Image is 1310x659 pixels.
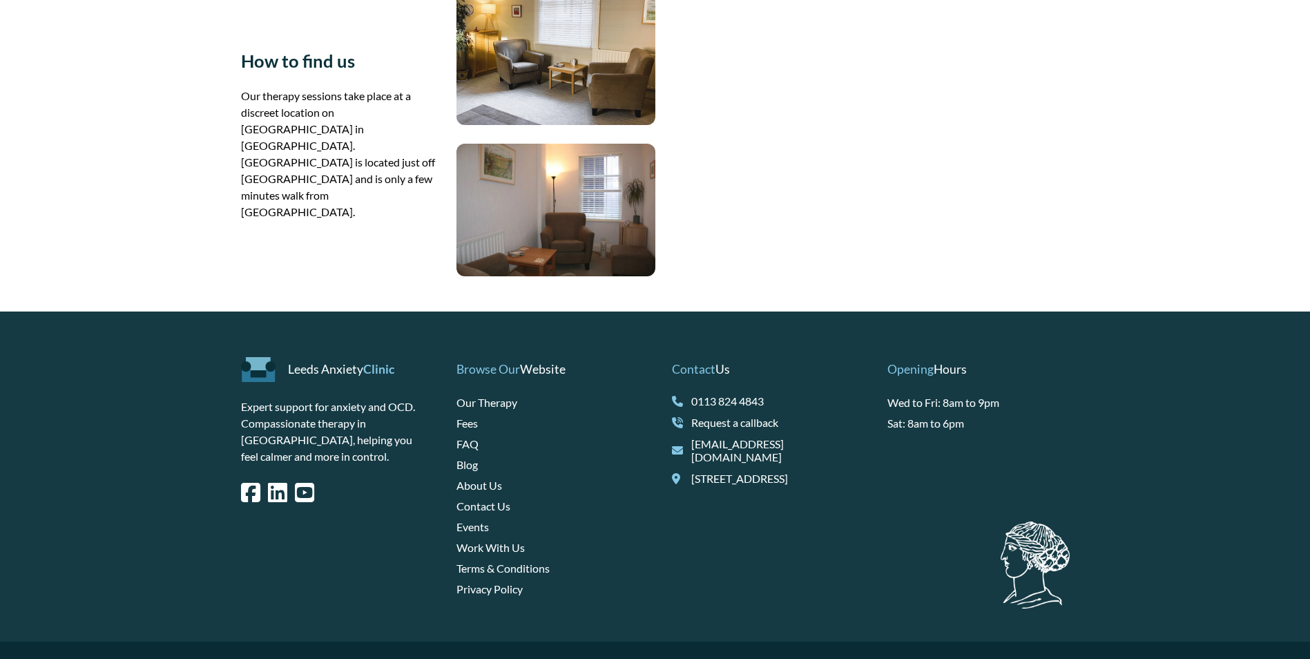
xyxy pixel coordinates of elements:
[295,481,314,504] i: YouTube
[887,361,1070,378] p: Hours
[887,394,1070,411] li: Wed to Fri: 8am to 9pm
[456,582,523,595] a: Privacy Policy
[691,437,854,464] a: [EMAIL_ADDRESS][DOMAIN_NAME]
[456,479,502,492] a: About Us
[691,394,854,408] a: 0113 824 4843
[691,416,854,429] a: Request a callback
[288,362,394,376] a: Leeds AnxietyClinic
[691,472,854,485] span: [STREET_ADDRESS]
[456,499,510,513] a: Contact Us
[456,458,478,471] a: Blog
[672,362,715,376] span: Contact
[456,520,489,533] a: Events
[456,437,479,450] a: FAQ
[887,362,934,376] span: Opening
[295,490,314,503] a: YouTube
[887,415,1070,432] li: Sat: 8am to 6pm
[456,417,478,430] a: Fees
[456,361,639,378] p: Website
[456,144,655,276] img: Therapy room
[456,362,520,376] span: Browse Our
[363,362,394,376] span: Clinic
[268,481,287,504] i: LinkedIn
[456,541,525,554] a: Work With Us
[456,396,517,409] a: Our Therapy
[241,490,260,503] a: Facebook
[241,50,440,71] h2: How to find us
[456,562,550,575] a: Terms & Conditions
[241,481,260,504] i: Facebook
[672,361,854,378] p: Us
[268,490,287,503] a: LinkedIn
[241,88,440,220] p: Our therapy sessions take place at a discreet location on [GEOGRAPHIC_DATA] in [GEOGRAPHIC_DATA]....
[241,399,423,465] p: Expert support for anxiety and OCD. Compassionate therapy in [GEOGRAPHIC_DATA], helping you feel ...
